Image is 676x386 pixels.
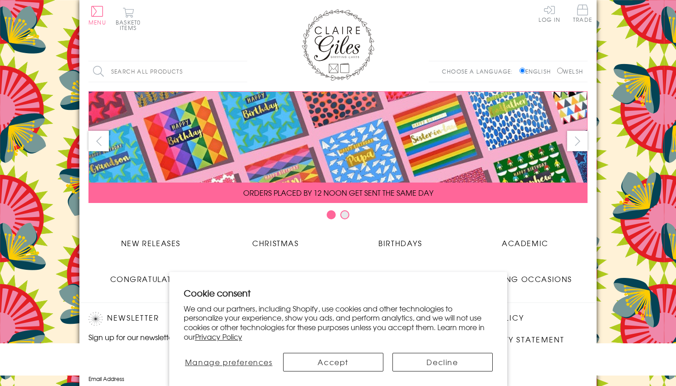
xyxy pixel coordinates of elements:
a: Trade [573,5,592,24]
div: Carousel Pagination [88,210,588,224]
a: Accessibility Statement [452,334,565,346]
a: Christmas [213,231,338,248]
button: Manage preferences [183,353,274,371]
button: Carousel Page 2 [340,210,349,219]
label: Email Address [88,375,243,383]
a: Wedding Occasions [463,267,588,284]
span: Academic [502,238,549,248]
p: Sign up for our newsletter to receive the latest product launches, news and offers directly to yo... [88,332,243,364]
a: Congratulations [88,267,213,284]
a: New Releases [88,231,213,248]
button: Basket0 items [116,7,141,30]
button: Decline [392,353,493,371]
span: Congratulations [110,273,192,284]
span: 0 items [120,18,141,32]
a: Log In [539,5,560,22]
span: Christmas [252,238,299,248]
a: Birthdays [338,231,463,248]
a: Age Cards [338,267,463,284]
p: We and our partners, including Shopify, use cookies and other technologies to personalize your ex... [184,304,493,341]
h2: Newsletter [88,312,243,326]
input: Search [238,61,247,82]
a: Privacy Policy [195,331,242,342]
input: Search all products [88,61,247,82]
label: English [519,67,555,75]
span: New Releases [121,238,181,248]
button: Menu [88,6,106,25]
h2: Cookie consent [184,287,493,299]
span: Trade [573,5,592,22]
a: Sympathy [213,267,338,284]
img: Claire Giles Greetings Cards [302,9,374,81]
a: Academic [463,231,588,248]
input: Welsh [557,68,563,74]
p: Choose a language: [442,67,518,75]
span: Wedding Occasions [478,273,572,284]
button: next [567,131,588,151]
button: Carousel Page 1 (Current Slide) [327,210,336,219]
button: Accept [283,353,383,371]
label: Welsh [557,67,583,75]
span: Birthdays [378,238,422,248]
span: Menu [88,18,106,26]
span: ORDERS PLACED BY 12 NOON GET SENT THE SAME DAY [243,187,433,198]
button: prev [88,131,109,151]
input: English [519,68,525,74]
span: Manage preferences [185,356,273,367]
